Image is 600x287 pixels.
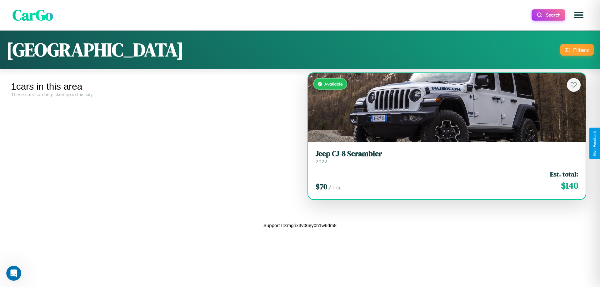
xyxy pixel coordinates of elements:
span: / day [328,184,342,191]
span: Search [546,12,560,18]
h3: Jeep CJ-8 Scrambler [316,149,578,158]
a: Jeep CJ-8 Scrambler2022 [316,149,578,165]
span: $ 70 [316,181,327,192]
span: 2022 [316,158,327,165]
p: Support ID: mgrix3v06ey0h1w6dm8 [263,221,337,230]
button: Search [532,9,565,21]
button: Open menu [570,6,587,24]
div: Filters [573,47,589,53]
div: These cars can be picked up in this city. [11,92,295,97]
h1: [GEOGRAPHIC_DATA] [6,37,184,62]
span: CarGo [12,5,53,25]
span: Available [324,81,343,87]
div: 1 cars in this area [11,81,295,92]
button: Filters [560,44,594,56]
div: Give Feedback [592,131,597,156]
iframe: Intercom live chat [6,266,21,281]
span: Est. total: [550,170,578,179]
span: $ 140 [561,179,578,192]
